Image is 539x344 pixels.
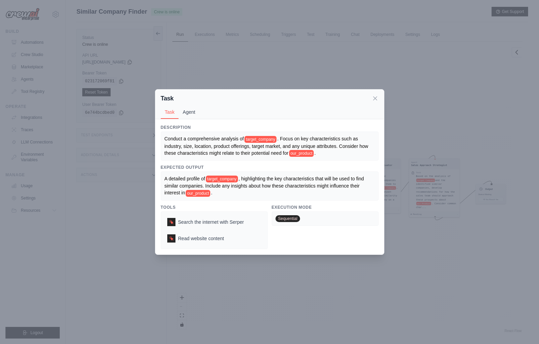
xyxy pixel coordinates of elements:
span: our_product [289,150,314,157]
span: Search the internet with Serper [178,219,244,225]
h3: Description [161,125,379,130]
button: Agent [179,106,199,119]
span: Sequential [275,215,300,222]
span: , highlighting the key characteristics that will be used to find similar companies. Include any i... [165,176,365,195]
span: . [314,150,316,156]
h3: Expected Output [161,165,379,170]
span: our_product [186,190,210,197]
h2: Task [161,94,174,103]
h3: Execution Mode [272,205,379,210]
span: target_company [206,176,238,182]
h3: Tools [161,205,268,210]
button: Task [161,106,179,119]
span: A detailed profile of [165,176,205,181]
span: . [211,190,212,195]
span: Conduct a comprehensive analysis of [165,136,244,141]
span: Read website content [178,235,224,242]
span: . Focus on key characteristics such as industry, size, location, product offerings, target market... [165,136,370,155]
span: target_company [244,136,276,143]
